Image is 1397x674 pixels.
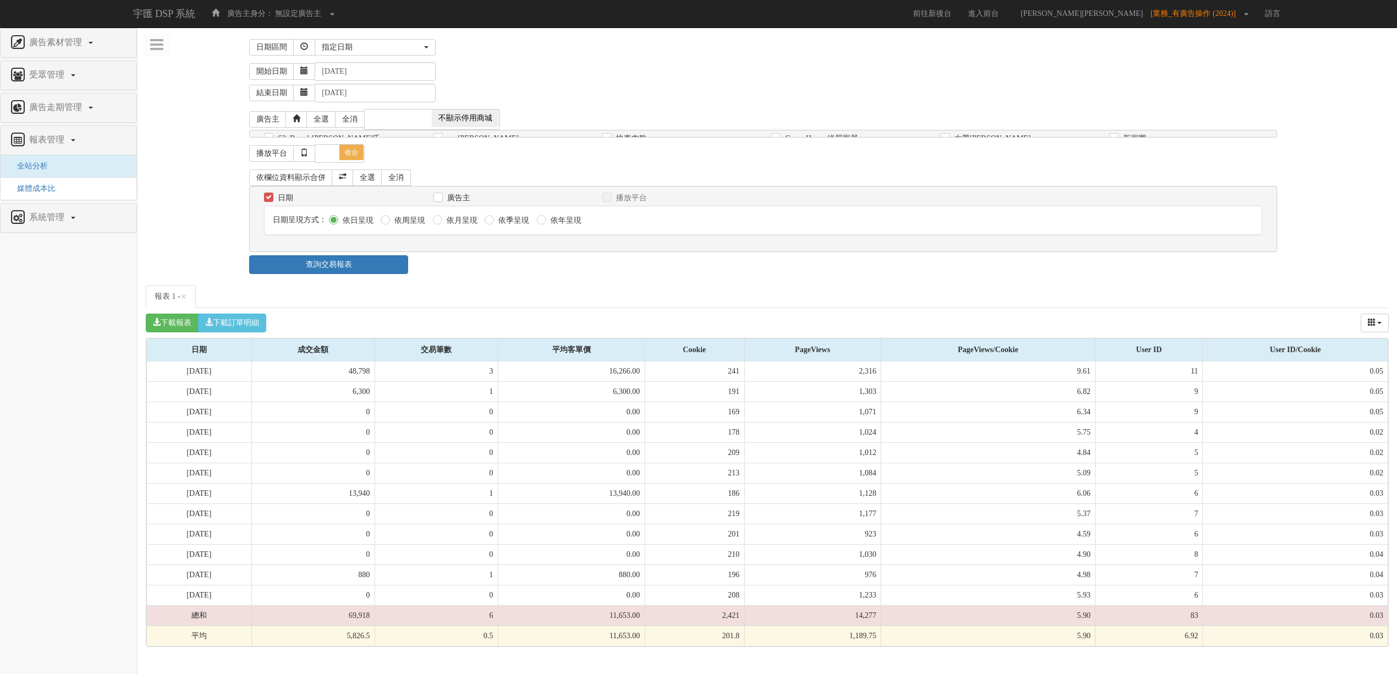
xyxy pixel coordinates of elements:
[881,545,1095,565] td: 4.90
[881,484,1095,504] td: 6.06
[1203,504,1388,524] td: 0.03
[881,524,1095,545] td: 4.59
[375,606,498,626] td: 6
[9,162,48,170] a: 全站分析
[881,626,1095,646] td: 5.90
[744,585,881,606] td: 1,233
[251,565,375,585] td: 880
[340,215,373,226] label: 依日呈現
[744,382,881,402] td: 1,303
[147,565,252,585] td: [DATE]
[147,504,252,524] td: [DATE]
[1095,524,1203,545] td: 6
[744,545,881,565] td: 1,030
[147,585,252,606] td: [DATE]
[375,524,498,545] td: 0
[1095,443,1203,463] td: 5
[1203,361,1388,382] td: 0.05
[444,215,477,226] label: 依月呈現
[1095,545,1203,565] td: 8
[613,133,647,144] label: 快車肉乾
[744,626,881,646] td: 1,189.75
[1095,402,1203,423] td: 9
[147,463,252,484] td: [DATE]
[1203,423,1388,443] td: 0.02
[251,382,375,402] td: 6,300
[645,524,744,545] td: 201
[645,443,744,463] td: 209
[251,504,375,524] td: 0
[1203,585,1388,606] td: 0.03
[375,565,498,585] td: 1
[251,524,375,545] td: 0
[645,361,744,382] td: 241
[613,193,647,204] label: 播放平台
[227,9,273,18] span: 廣告主身分：
[1095,484,1203,504] td: 6
[645,565,744,585] td: 196
[315,39,436,56] button: 指定日期
[375,382,498,402] td: 1
[375,585,498,606] td: 0
[1095,423,1203,443] td: 4
[744,524,881,545] td: 923
[147,524,252,545] td: [DATE]
[881,339,1094,361] div: PageViews/Cookie
[147,443,252,463] td: [DATE]
[339,145,364,160] span: 收合
[9,34,128,52] a: 廣告素材管理
[1361,314,1389,332] div: Columns
[444,193,470,204] label: 廣告主
[548,215,581,226] label: 依年呈現
[496,215,529,226] label: 依季呈現
[147,606,252,626] td: 總和
[498,463,645,484] td: 0.00
[180,290,187,303] span: ×
[1095,382,1203,402] td: 9
[306,111,336,128] a: 全選
[1203,545,1388,565] td: 0.04
[147,402,252,423] td: [DATE]
[1096,339,1203,361] div: User ID
[1203,443,1388,463] td: 0.02
[147,423,252,443] td: [DATE]
[498,361,645,382] td: 16,266.00
[251,402,375,423] td: 0
[881,423,1095,443] td: 5.75
[498,423,645,443] td: 0.00
[1095,585,1203,606] td: 6
[9,209,128,227] a: 系統管理
[180,291,187,303] button: Close
[744,606,881,626] td: 14,277
[147,339,251,361] div: 日期
[744,443,881,463] td: 1,012
[375,339,498,361] div: 交易筆數
[375,504,498,524] td: 0
[881,463,1095,484] td: 5.09
[26,37,87,47] span: 廣告素材管理
[1203,402,1388,423] td: 0.05
[375,626,498,646] td: 0.5
[375,361,498,382] td: 3
[26,102,87,112] span: 廣告走期管理
[9,131,128,149] a: 報表管理
[375,423,498,443] td: 0
[353,169,382,186] a: 全選
[198,314,266,332] button: 下載訂單明細
[335,111,365,128] a: 全消
[498,402,645,423] td: 0.00
[645,606,744,626] td: 2,421
[432,109,499,127] span: 不顯示停用商城
[645,463,744,484] td: 213
[9,184,56,193] a: 媒體成本比
[1120,133,1146,144] label: 新家園
[9,99,128,117] a: 廣告走期管理
[26,70,70,79] span: 受眾管理
[645,402,744,423] td: 169
[498,339,645,361] div: 平均客單價
[1095,463,1203,484] td: 5
[375,443,498,463] td: 0
[251,463,375,484] td: 0
[1015,9,1148,18] span: [PERSON_NAME][PERSON_NAME]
